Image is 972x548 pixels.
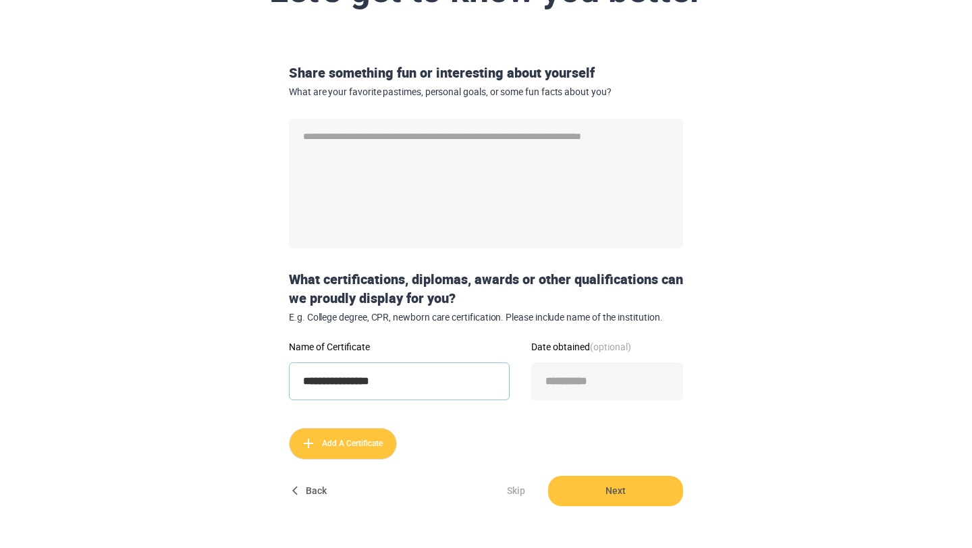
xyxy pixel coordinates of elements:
[548,476,683,506] button: Next
[531,340,631,353] span: Date obtained
[289,342,510,352] label: Name of Certificate
[283,270,688,323] div: What certifications, diplomas, awards or other qualifications can we proudly display for you?
[289,476,332,506] button: Back
[289,86,683,98] span: What are your favorite pastimes, personal goals, or some fun facts about you?
[289,312,683,323] span: E.g. College degree, CPR, newborn care certification. Please include name of the institution.
[494,476,537,506] button: Skip
[289,428,397,460] button: Add A Certificate
[290,429,396,459] span: Add A Certificate
[283,63,688,97] div: Share something fun or interesting about yourself
[590,340,631,353] strong: (optional)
